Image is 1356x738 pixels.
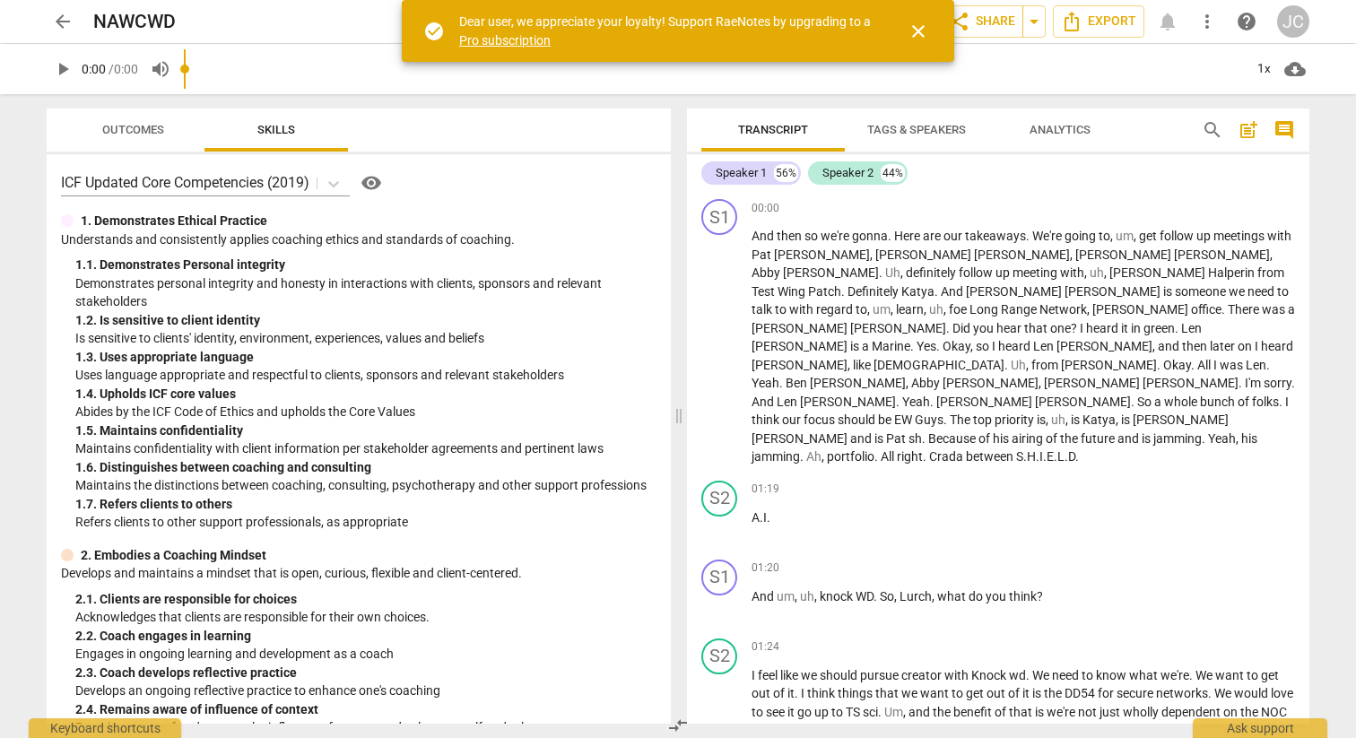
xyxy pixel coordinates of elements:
[897,449,923,464] span: right
[1131,321,1143,335] span: in
[1004,358,1011,372] span: .
[894,229,923,243] span: Here
[1039,376,1044,390] span: ,
[908,431,922,446] span: sh
[1121,321,1131,335] span: it
[109,62,138,76] span: / 0:00
[908,21,929,42] span: close
[752,482,779,497] span: 01:19
[1013,265,1060,280] span: meeting
[847,284,901,299] span: Definitely
[752,284,778,299] span: Test
[1164,395,1200,409] span: whole
[923,229,943,243] span: are
[821,449,827,464] span: ,
[806,449,821,464] span: Filler word
[885,265,900,280] span: Filler word
[881,164,905,182] div: 44%
[1016,449,1075,464] span: S.H.I.E.L.D
[970,339,976,353] span: ,
[1030,123,1091,136] span: Analytics
[75,421,656,440] div: 1. 5. Maintains confidentiality
[1082,412,1116,427] span: Katya
[1277,284,1289,299] span: to
[667,715,689,736] span: compare_arrows
[894,412,915,427] span: EW
[973,412,995,427] span: top
[1071,412,1082,427] span: is
[891,302,896,317] span: ,
[929,302,943,317] span: Filler word
[1291,376,1295,390] span: .
[879,265,885,280] span: .
[998,339,1033,353] span: heard
[1247,55,1281,83] div: 1x
[1208,265,1257,280] span: Halperin
[75,476,656,495] p: Maintains the distinctions between coaching, consulting, psychotherapy and other support professions
[1152,339,1158,353] span: ,
[1056,339,1152,353] span: [PERSON_NAME]
[1220,358,1246,372] span: was
[1011,358,1026,372] span: Filler word
[966,449,1016,464] span: between
[929,449,966,464] span: Crada
[1117,431,1142,446] span: and
[1023,11,1045,32] span: arrow_drop_down
[992,339,998,353] span: I
[969,302,1001,317] span: Long
[1277,5,1309,38] button: JC
[102,123,164,136] span: Outcomes
[1061,11,1136,32] span: Export
[852,229,888,243] span: gonna
[896,302,924,317] span: learn
[752,302,775,317] span: talk
[1279,395,1285,409] span: .
[902,395,930,409] span: Yeah
[1134,229,1139,243] span: ,
[1070,247,1075,262] span: ,
[978,431,993,446] span: of
[52,11,74,32] span: arrow_back
[779,376,786,390] span: .
[943,229,965,243] span: our
[701,199,737,235] div: Change speaker
[778,284,808,299] span: Wing
[1266,358,1270,372] span: .
[827,449,874,464] span: portfolio
[752,560,779,576] span: 01:20
[752,339,850,353] span: [PERSON_NAME]
[1257,265,1284,280] span: from
[1163,284,1175,299] span: is
[752,449,800,464] span: jamming
[906,265,959,280] span: definitely
[459,13,875,49] div: Dear user, we appreciate your loyalty! Support RaeNotes by upgrading to a
[1261,339,1293,353] span: heard
[144,53,177,85] button: Volume
[850,431,874,446] span: and
[1060,431,1081,446] span: the
[800,395,896,409] span: [PERSON_NAME]
[1241,431,1257,446] span: his
[974,247,1070,262] span: [PERSON_NAME]
[752,395,777,409] span: And
[1288,302,1295,317] span: a
[821,229,852,243] span: we're
[1285,395,1289,409] span: I
[867,302,873,317] span: ,
[61,172,309,193] p: ICF Updated Core Competencies (2019)
[804,229,821,243] span: so
[1033,339,1056,353] span: Len
[915,412,943,427] span: Guys
[752,229,777,243] span: And
[901,284,934,299] span: Katya
[1090,265,1104,280] span: Filler word
[1273,119,1295,141] span: comment
[1143,376,1239,390] span: [PERSON_NAME]
[841,284,847,299] span: .
[1031,358,1061,372] span: from
[75,329,656,348] p: Is sensitive to clients' identity, environment, experiences, values and beliefs
[810,376,906,390] span: [PERSON_NAME]
[1001,302,1039,317] span: Range
[1193,718,1327,738] div: Ask support
[993,431,1012,446] span: his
